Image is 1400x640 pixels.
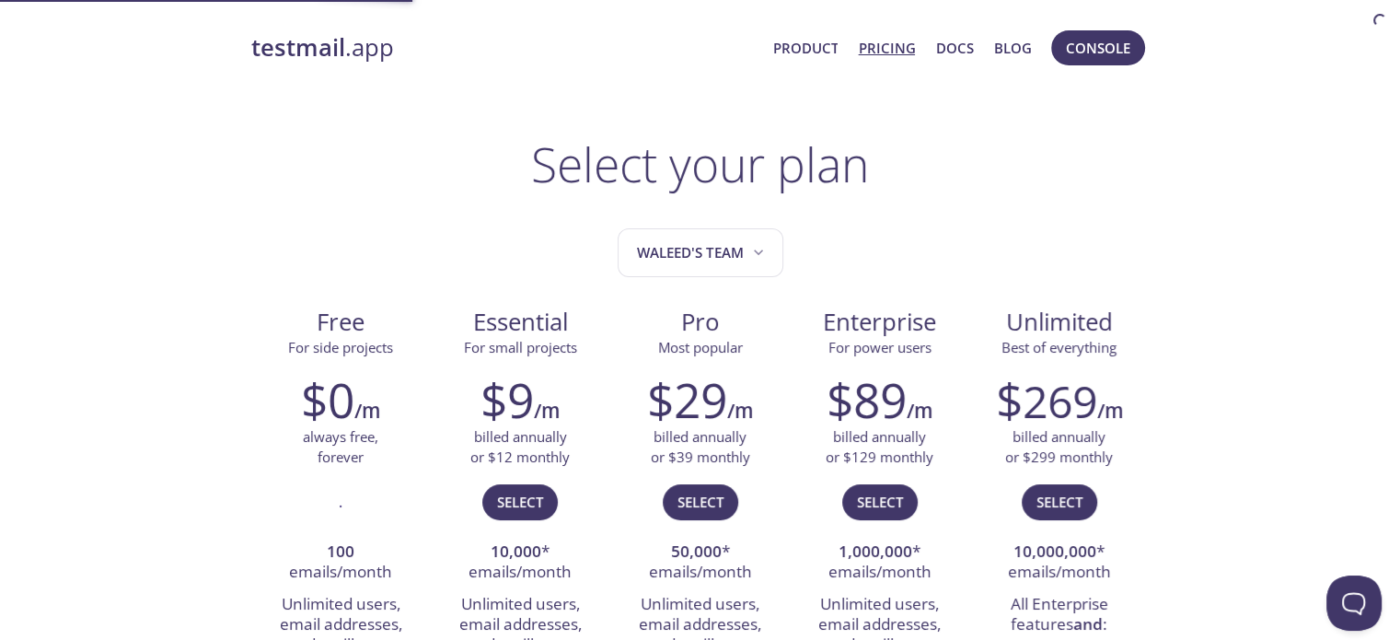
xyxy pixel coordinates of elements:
span: Select [497,490,543,514]
span: Select [857,490,903,514]
span: For small projects [464,338,577,356]
h6: /m [534,395,560,426]
li: * emails/month [624,537,776,589]
span: Waleed's team [637,240,768,265]
h2: $ [996,372,1097,427]
a: Docs [936,36,974,60]
strong: 10,000,000 [1013,541,1096,562]
span: Best of everything [1001,338,1117,356]
span: Most popular [658,338,743,356]
span: Select [1036,490,1082,514]
span: 269 [1023,371,1097,431]
p: billed annually or $299 monthly [1005,427,1113,467]
button: Console [1051,30,1145,65]
strong: and [1073,613,1103,634]
button: Select [842,484,918,519]
h2: $89 [827,372,907,427]
li: * emails/month [804,537,955,589]
button: Select [1022,484,1097,519]
h6: /m [354,395,380,426]
li: emails/month [265,537,417,589]
p: billed annually or $39 monthly [651,427,750,467]
strong: 100 [327,541,354,562]
span: For side projects [288,338,393,356]
h1: Select your plan [531,136,869,192]
span: Essential [445,307,596,338]
strong: 50,000 [671,541,722,562]
h2: $0 [301,372,354,427]
strong: testmail [251,31,345,64]
h6: /m [727,395,753,426]
iframe: Help Scout Beacon - Open [1326,576,1382,631]
a: testmail.app [251,32,758,64]
p: always free, forever [303,427,378,467]
strong: 10,000 [491,541,541,562]
p: billed annually or $129 monthly [826,427,933,467]
h6: /m [907,395,932,426]
a: Product [772,36,838,60]
span: Enterprise [804,307,955,338]
span: Unlimited [1006,306,1113,338]
button: Waleed's team [618,228,783,277]
span: Pro [625,307,775,338]
a: Blog [994,36,1032,60]
span: For power users [828,338,931,356]
button: Select [663,484,738,519]
li: * emails/month [983,537,1135,589]
span: Select [677,490,723,514]
h6: /m [1097,395,1123,426]
span: Console [1066,36,1130,60]
p: billed annually or $12 monthly [470,427,570,467]
button: Select [482,484,558,519]
strong: 1,000,000 [839,541,912,562]
h2: $29 [647,372,727,427]
span: Free [266,307,416,338]
h2: $9 [480,372,534,427]
li: * emails/month [445,537,596,589]
a: Pricing [858,36,915,60]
